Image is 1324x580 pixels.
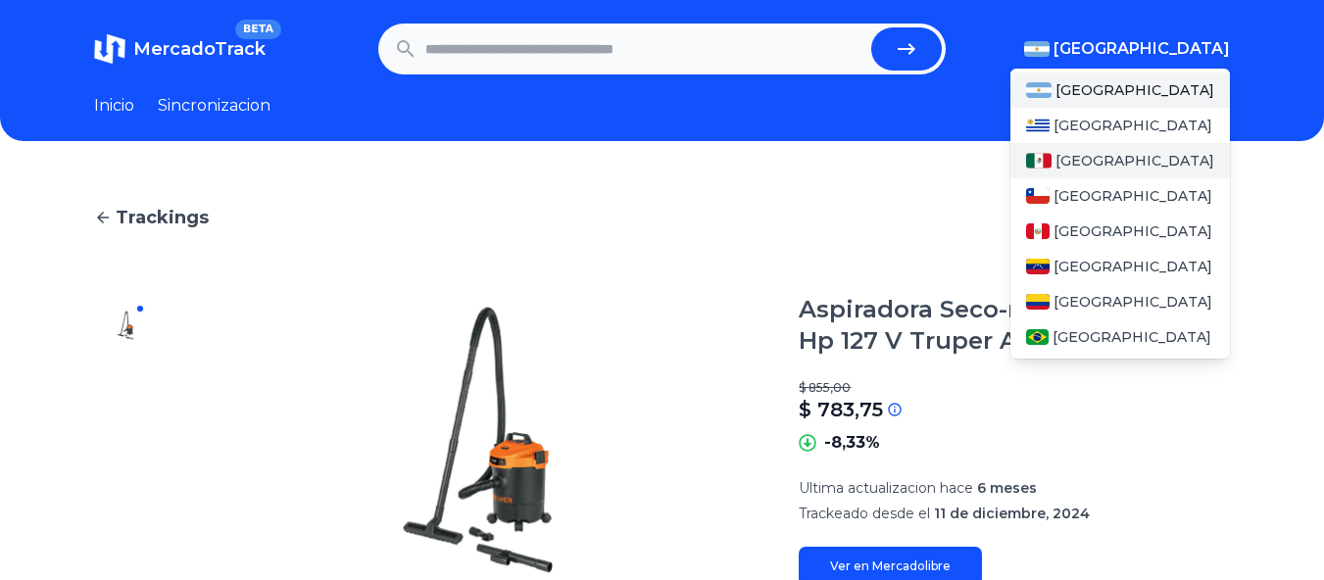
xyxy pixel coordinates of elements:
[1010,143,1230,178] a: Mexico[GEOGRAPHIC_DATA]
[94,33,266,65] a: MercadoTrackBETA
[1026,153,1052,169] img: Mexico
[158,94,270,118] a: Sincronizacion
[1010,72,1230,108] a: Argentina[GEOGRAPHIC_DATA]
[94,204,1230,231] a: Trackings
[1024,41,1050,57] img: Argentina
[1010,319,1230,355] a: Brasil[GEOGRAPHIC_DATA]
[1054,186,1212,206] span: [GEOGRAPHIC_DATA]
[1026,294,1050,310] img: Colombia
[1054,257,1212,276] span: [GEOGRAPHIC_DATA]
[799,479,973,497] span: Ultima actualizacion hace
[799,396,883,423] p: $ 783,75
[799,380,1230,396] p: $ 855,00
[110,310,141,341] img: Aspiradora Seco-mojado 3 Gal 3 Hp 127 V Truper Asp-03n Negro
[1010,178,1230,214] a: Chile[GEOGRAPHIC_DATA]
[977,479,1037,497] span: 6 meses
[1055,80,1214,100] span: [GEOGRAPHIC_DATA]
[799,294,1230,357] h1: Aspiradora Seco-mojado 3 Gal 3 Hp 127 V Truper Asp-03n Negro
[1010,284,1230,319] a: Colombia[GEOGRAPHIC_DATA]
[94,33,125,65] img: MercadoTrack
[824,431,880,455] p: -8,33%
[934,505,1090,522] span: 11 de diciembre, 2024
[1054,37,1230,61] span: [GEOGRAPHIC_DATA]
[1010,108,1230,143] a: Uruguay[GEOGRAPHIC_DATA]
[116,204,209,231] span: Trackings
[1026,82,1052,98] img: Argentina
[1024,37,1230,61] button: [GEOGRAPHIC_DATA]
[235,20,281,39] span: BETA
[1026,118,1050,133] img: Uruguay
[1026,329,1049,345] img: Brasil
[94,94,134,118] a: Inicio
[1055,151,1214,170] span: [GEOGRAPHIC_DATA]
[1053,327,1211,347] span: [GEOGRAPHIC_DATA]
[1026,259,1050,274] img: Venezuela
[1054,292,1212,312] span: [GEOGRAPHIC_DATA]
[1010,214,1230,249] a: Peru[GEOGRAPHIC_DATA]
[799,505,930,522] span: Trackeado desde el
[133,38,266,60] span: MercadoTrack
[1054,116,1212,135] span: [GEOGRAPHIC_DATA]
[1010,249,1230,284] a: Venezuela[GEOGRAPHIC_DATA]
[1026,223,1050,239] img: Peru
[1026,188,1050,204] img: Chile
[1054,221,1212,241] span: [GEOGRAPHIC_DATA]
